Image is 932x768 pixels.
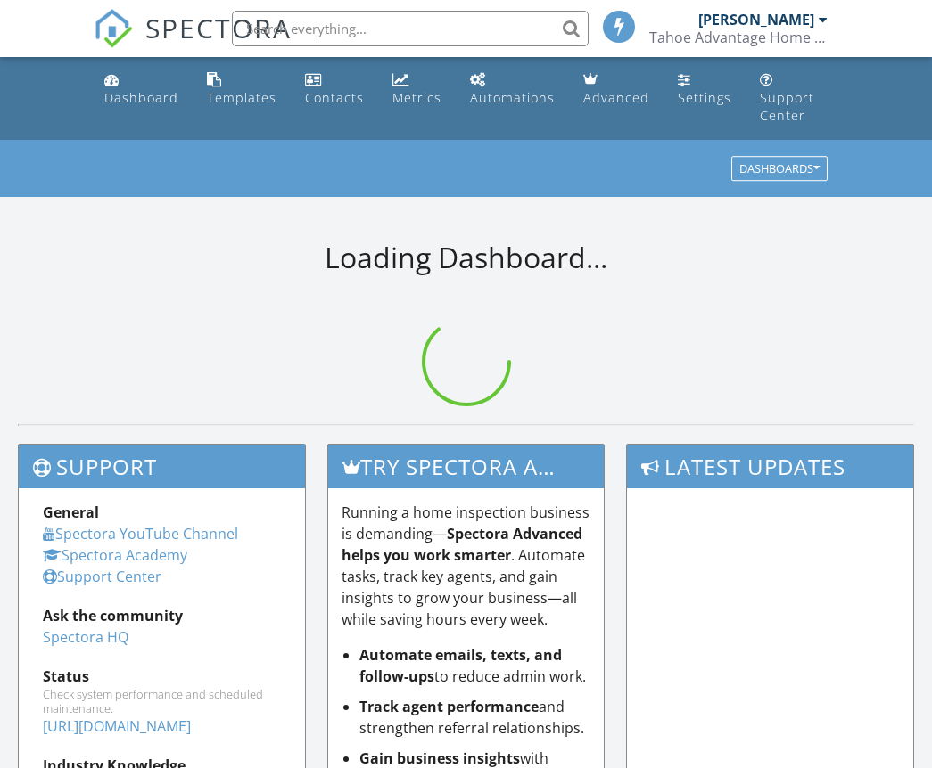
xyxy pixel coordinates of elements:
[200,64,284,115] a: Templates
[43,627,128,647] a: Spectora HQ
[359,696,590,739] li: and strengthen referral relationships.
[649,29,828,46] div: Tahoe Advantage Home Inspections (TAHI)
[232,11,589,46] input: Search everything...
[207,89,276,106] div: Templates
[43,545,187,565] a: Spectora Academy
[43,502,99,522] strong: General
[385,64,449,115] a: Metrics
[94,24,292,61] a: SPECTORA
[731,157,828,182] button: Dashboards
[43,716,191,736] a: [URL][DOMAIN_NAME]
[576,64,656,115] a: Advanced
[359,748,520,768] strong: Gain business insights
[328,445,604,488] h3: Try spectora advanced [DATE]
[19,445,305,488] h3: Support
[583,89,649,106] div: Advanced
[43,605,281,626] div: Ask the community
[627,445,913,488] h3: Latest Updates
[760,89,814,124] div: Support Center
[359,697,539,716] strong: Track agent performance
[671,64,738,115] a: Settings
[342,524,582,565] strong: Spectora Advanced helps you work smarter
[342,502,590,630] p: Running a home inspection business is demanding— . Automate tasks, track key agents, and gain ins...
[94,9,133,48] img: The Best Home Inspection Software - Spectora
[463,64,562,115] a: Automations (Basic)
[145,9,292,46] span: SPECTORA
[392,89,441,106] div: Metrics
[43,666,281,687] div: Status
[678,89,731,106] div: Settings
[698,11,814,29] div: [PERSON_NAME]
[739,163,820,176] div: Dashboards
[43,567,161,586] a: Support Center
[753,64,836,133] a: Support Center
[305,89,364,106] div: Contacts
[359,645,562,686] strong: Automate emails, texts, and follow-ups
[104,89,178,106] div: Dashboard
[97,64,186,115] a: Dashboard
[359,644,590,687] li: to reduce admin work.
[470,89,555,106] div: Automations
[298,64,371,115] a: Contacts
[43,524,238,543] a: Spectora YouTube Channel
[43,687,281,715] div: Check system performance and scheduled maintenance.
